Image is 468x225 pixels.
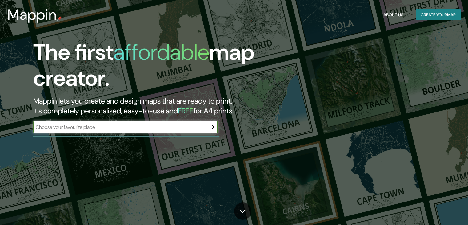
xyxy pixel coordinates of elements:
h3: Mappin [7,6,57,23]
h1: The first map creator. [33,39,267,96]
h1: affordable [114,38,209,67]
input: Choose your favourite place [33,124,206,131]
img: mappin-pin [57,16,62,21]
h2: Mappin lets you create and design maps that are ready to print. It's completely personalised, eas... [33,96,267,116]
h5: FREE [178,106,194,116]
button: About Us [381,9,406,21]
button: Create yourmap [416,9,461,21]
